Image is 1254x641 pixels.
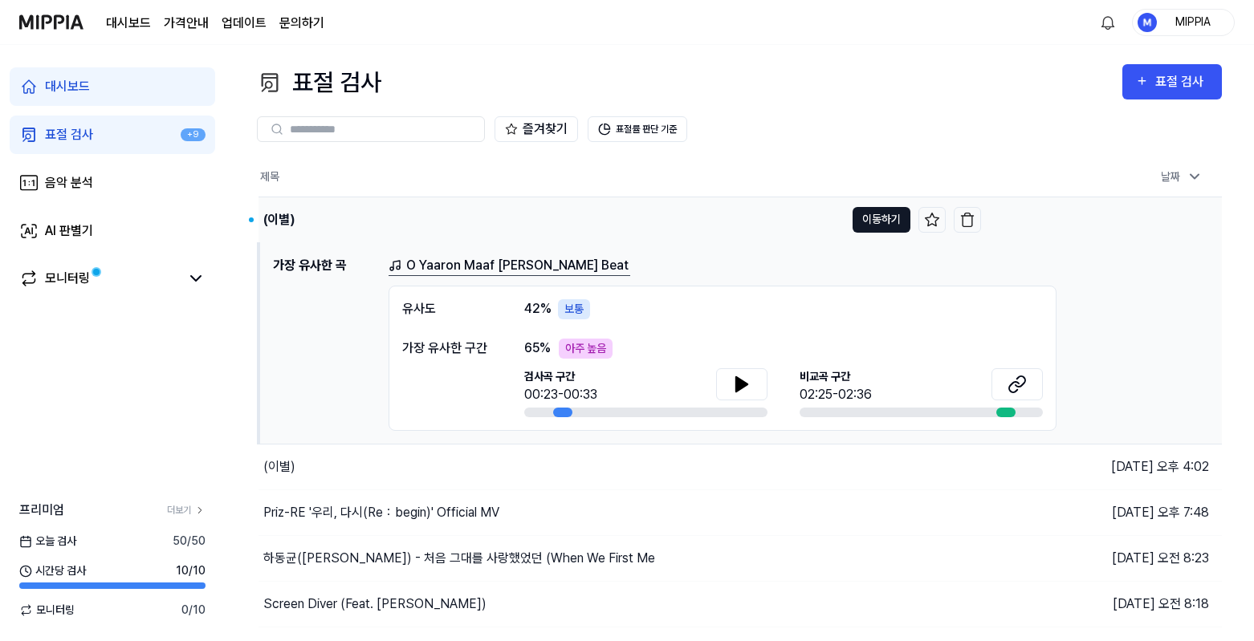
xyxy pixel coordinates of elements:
[495,116,578,142] button: 즐겨찾기
[1122,64,1222,99] button: 표절 검사
[263,503,499,522] div: Priz-RE '우리, 다시(Re：begin)' Official MV
[176,562,206,579] span: 10 / 10
[588,116,687,142] button: 표절률 판단 기준
[263,457,295,477] div: (이별)
[1155,71,1209,92] div: 표절 검사
[19,562,86,579] span: 시간당 검사
[558,299,590,319] div: 보통
[800,385,872,404] div: 02:25-02:36
[1098,13,1118,32] img: 알림
[173,533,206,550] span: 50 / 50
[10,164,215,202] a: 음악 분석
[263,549,655,568] div: 하동균([PERSON_NAME]) - 처음 그대를 사랑했었던 (When We First Me
[402,299,492,319] div: 유사도
[222,14,267,33] a: 업데이트
[19,501,64,520] span: 프리미엄
[1154,164,1209,190] div: 날짜
[10,212,215,250] a: AI 판별기
[981,489,1222,535] td: [DATE] 오후 7:48
[524,368,597,385] span: 검사곡 구간
[45,269,90,288] div: 모니터링
[164,14,209,33] button: 가격안내
[181,602,206,619] span: 0 / 10
[559,339,613,359] div: 아주 높음
[853,207,910,233] button: 이동하기
[259,158,981,197] th: 제목
[402,339,492,358] div: 가장 유사한 구간
[10,67,215,106] a: 대시보드
[45,77,90,96] div: 대시보드
[273,256,376,431] h1: 가장 유사한 곡
[524,385,597,404] div: 00:23-00:33
[981,581,1222,627] td: [DATE] 오전 8:18
[19,533,76,550] span: 오늘 검사
[106,14,151,33] a: 대시보드
[1138,13,1157,32] img: profile
[279,14,324,33] a: 문의하기
[45,125,93,144] div: 표절 검사
[167,503,206,517] a: 더보기
[45,221,93,241] div: AI 판별기
[981,444,1222,489] td: [DATE] 오후 4:02
[1132,9,1235,36] button: profileMIPPIA
[263,594,487,614] div: Screen Diver (Feat. [PERSON_NAME])
[389,256,630,276] a: O Yaaron Maaf [PERSON_NAME] Beat
[524,299,552,318] span: 42 %
[19,269,180,288] a: 모니터링
[263,210,295,229] div: (이별)
[181,128,206,142] div: +9
[45,173,93,193] div: 음악 분석
[10,116,215,154] a: 표절 검사+9
[257,64,381,100] div: 표절 검사
[959,212,975,228] img: delete
[981,197,1222,242] td: [DATE] 오후 8:40
[981,535,1222,581] td: [DATE] 오전 8:23
[1162,13,1224,30] div: MIPPIA
[800,368,872,385] span: 비교곡 구간
[524,339,551,358] span: 65 %
[19,602,75,619] span: 모니터링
